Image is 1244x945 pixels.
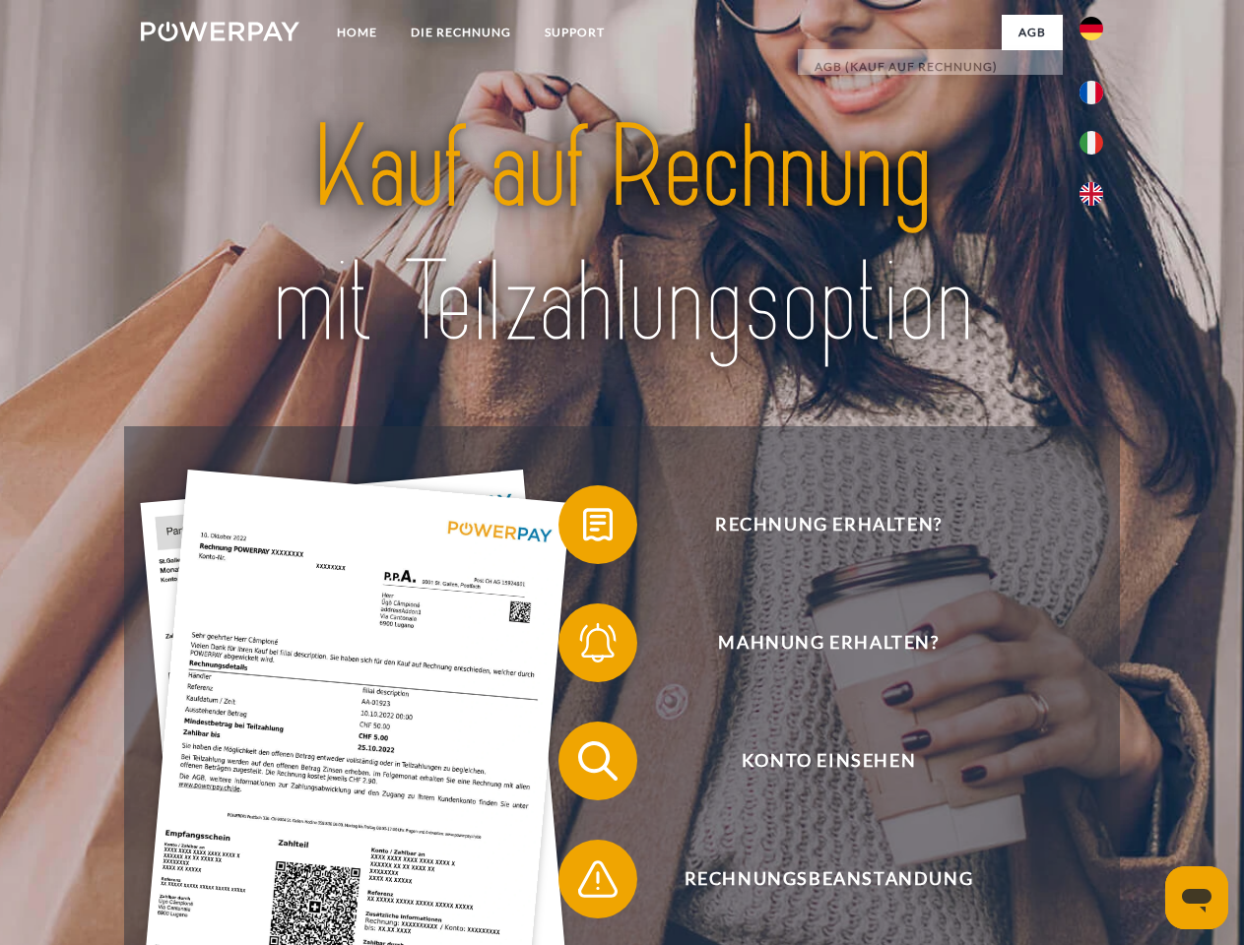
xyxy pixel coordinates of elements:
[587,485,1070,564] span: Rechnung erhalten?
[587,603,1070,682] span: Mahnung erhalten?
[1002,15,1063,50] a: agb
[573,736,622,786] img: qb_search.svg
[587,840,1070,918] span: Rechnungsbeanstandung
[1080,81,1103,104] img: fr
[1165,866,1228,929] iframe: Schaltfläche zum Öffnen des Messaging-Fensters
[528,15,622,50] a: SUPPORT
[798,49,1063,85] a: AGB (Kauf auf Rechnung)
[141,22,299,41] img: logo-powerpay-white.svg
[558,603,1071,682] button: Mahnung erhalten?
[558,722,1071,800] button: Konto einsehen
[573,500,622,549] img: qb_bill.svg
[320,15,394,50] a: Home
[394,15,528,50] a: DIE RECHNUNG
[558,485,1071,564] button: Rechnung erhalten?
[573,618,622,667] img: qb_bell.svg
[1080,131,1103,155] img: it
[587,722,1070,800] span: Konto einsehen
[1080,182,1103,206] img: en
[188,94,1056,377] img: title-powerpay_de.svg
[558,840,1071,918] button: Rechnungsbeanstandung
[573,854,622,904] img: qb_warning.svg
[1080,17,1103,40] img: de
